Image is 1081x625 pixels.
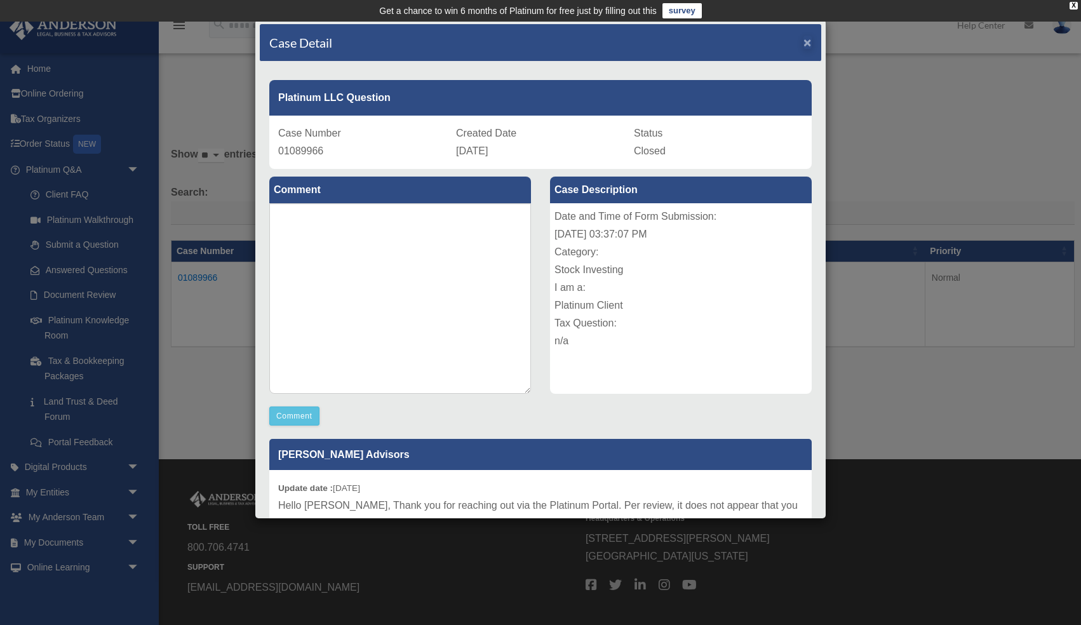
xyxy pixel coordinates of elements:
[278,483,333,493] b: Update date :
[803,36,812,49] button: Close
[550,177,812,203] label: Case Description
[269,177,531,203] label: Comment
[379,3,657,18] div: Get a chance to win 6 months of Platinum for free just by filling out this
[550,203,812,394] div: Date and Time of Form Submission: [DATE] 03:37:07 PM Category: Stock Investing I am a: Platinum C...
[456,145,488,156] span: [DATE]
[634,145,666,156] span: Closed
[269,34,332,51] h4: Case Detail
[278,145,323,156] span: 01089966
[278,128,341,138] span: Case Number
[269,407,319,426] button: Comment
[456,128,516,138] span: Created Date
[1070,2,1078,10] div: close
[278,483,360,493] small: [DATE]
[269,80,812,116] div: Platinum LLC Question
[662,3,702,18] a: survey
[269,439,812,470] p: [PERSON_NAME] Advisors
[634,128,662,138] span: Status
[278,497,803,568] p: Hello [PERSON_NAME], Thank you for reaching out via the Platinum Portal. Per review, it does not ...
[803,35,812,50] span: ×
